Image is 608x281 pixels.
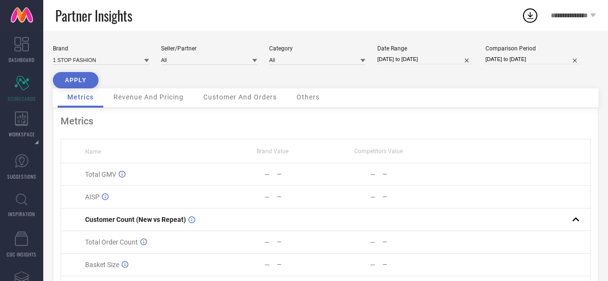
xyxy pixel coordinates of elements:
[277,171,325,178] div: —
[7,251,37,258] span: CDC INSIGHTS
[203,93,277,101] span: Customer And Orders
[8,210,35,218] span: INSPIRATION
[264,261,270,269] div: —
[85,193,99,201] span: AISP
[264,193,270,201] div: —
[269,45,365,52] div: Category
[85,148,101,155] span: Name
[383,239,431,245] div: —
[354,148,403,155] span: Competitors Value
[9,131,35,138] span: WORKSPACE
[85,216,186,223] span: Customer Count (New vs Repeat)
[257,148,288,155] span: Brand Value
[8,95,36,102] span: SCORECARDS
[53,72,99,88] button: APPLY
[55,6,132,25] span: Partner Insights
[277,194,325,200] div: —
[485,45,582,52] div: Comparison Period
[85,238,138,246] span: Total Order Count
[485,54,582,64] input: Select comparison period
[85,261,119,269] span: Basket Size
[383,194,431,200] div: —
[85,171,116,178] span: Total GMV
[297,93,320,101] span: Others
[53,45,149,52] div: Brand
[61,115,591,127] div: Metrics
[370,171,375,178] div: —
[161,45,257,52] div: Seller/Partner
[277,239,325,245] div: —
[383,261,431,268] div: —
[277,261,325,268] div: —
[264,238,270,246] div: —
[9,56,35,63] span: DASHBOARD
[383,171,431,178] div: —
[377,45,473,52] div: Date Range
[370,193,375,201] div: —
[264,171,270,178] div: —
[113,93,184,101] span: Revenue And Pricing
[370,261,375,269] div: —
[370,238,375,246] div: —
[67,93,94,101] span: Metrics
[521,7,539,24] div: Open download list
[377,54,473,64] input: Select date range
[7,173,37,180] span: SUGGESTIONS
